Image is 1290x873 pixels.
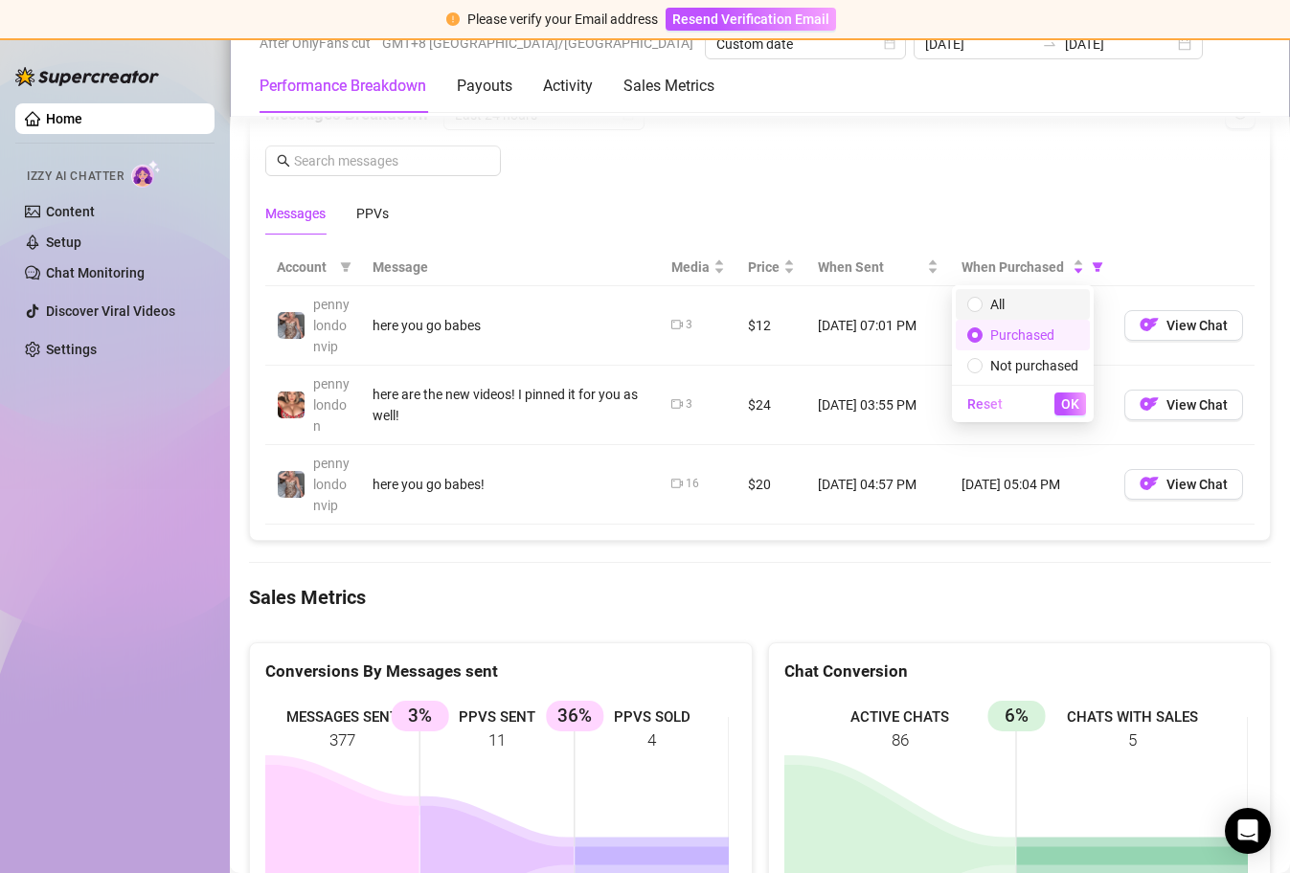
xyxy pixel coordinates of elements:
span: When Sent [818,257,923,278]
img: OF [1140,315,1159,334]
a: Discover Viral Videos [46,303,175,319]
div: Conversions By Messages sent [265,659,736,684]
img: OF [1140,474,1159,493]
td: $12 [736,286,806,366]
span: video-camera [671,398,683,410]
span: Izzy AI Chatter [27,168,124,186]
input: Start date [925,34,1034,55]
th: When Sent [806,249,950,286]
img: logo-BBDzfeDw.svg [15,67,159,86]
div: Performance Breakdown [260,75,426,98]
td: [DATE] 06:52 PM [950,366,1113,445]
th: Message [361,249,660,286]
div: here are the new videos! I pinned it for you as well! [373,384,648,426]
span: search [277,154,290,168]
span: GMT+8 [GEOGRAPHIC_DATA]/[GEOGRAPHIC_DATA] [382,29,693,57]
span: exclamation-circle [446,12,460,26]
span: video-camera [671,478,683,489]
td: [DATE] 05:04 PM [950,445,1113,525]
img: AI Chatter [131,160,161,188]
div: Messages [265,203,326,224]
div: 3 [686,395,692,414]
span: video-camera [671,319,683,330]
img: pennylondonvip [278,471,305,498]
span: When Purchased [962,257,1069,278]
span: Resend Verification Email [672,11,829,27]
span: View Chat [1166,477,1228,492]
input: End date [1065,34,1174,55]
th: Price [736,249,806,286]
span: Reset [967,396,1003,412]
a: Settings [46,342,97,357]
span: swap-right [1042,36,1057,52]
span: filter [336,253,355,281]
span: Custom date [716,30,894,58]
a: OFView Chat [1124,322,1243,337]
span: Price [748,257,780,278]
span: filter [340,261,351,273]
a: OFView Chat [1124,401,1243,416]
a: OFView Chat [1124,481,1243,496]
span: filter [1092,261,1103,273]
button: OK [1054,392,1086,415]
span: All [990,297,1005,312]
a: Setup [46,235,81,250]
div: Please verify your Email address [467,9,658,30]
span: Media [671,257,710,278]
th: Media [660,249,736,286]
td: [DATE] 03:55 PM [806,366,950,445]
td: $20 [736,445,806,525]
div: 3 [686,316,692,334]
a: Home [46,111,82,126]
button: OFView Chat [1124,469,1243,500]
td: $24 [736,366,806,445]
button: OFView Chat [1124,310,1243,341]
span: Purchased [990,327,1054,343]
div: PPVs [356,203,389,224]
div: Chat Conversion [784,659,1256,684]
span: filter [1088,253,1107,281]
img: pennylondon [278,392,305,418]
div: Payouts [457,75,512,98]
th: When Purchased [950,249,1113,286]
span: OK [1061,396,1079,412]
input: Search messages [294,150,489,171]
span: calendar [884,38,895,50]
span: pennylondon [313,376,350,434]
button: OFView Chat [1124,390,1243,420]
div: Sales Metrics [623,75,714,98]
td: [DATE] 07:02 PM [950,286,1113,366]
div: 16 [686,475,699,493]
span: pennylondonvip [313,456,350,513]
a: Chat Monitoring [46,265,145,280]
span: pennylondonvip [313,297,350,354]
span: View Chat [1166,397,1228,413]
button: Resend Verification Email [666,8,836,31]
button: Reset [960,392,1010,415]
div: Open Intercom Messenger [1225,808,1271,854]
td: [DATE] 07:01 PM [806,286,950,366]
div: Activity [543,75,593,98]
span: Account [277,257,332,278]
span: to [1042,36,1057,52]
span: View Chat [1166,318,1228,333]
img: OF [1140,394,1159,414]
h4: Sales Metrics [249,584,1271,611]
td: [DATE] 04:57 PM [806,445,950,525]
div: here you go babes! [373,474,648,495]
div: here you go babes [373,315,648,336]
span: After OnlyFans cut [260,29,371,57]
a: Content [46,204,95,219]
span: Not purchased [990,358,1078,373]
img: pennylondonvip [278,312,305,339]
